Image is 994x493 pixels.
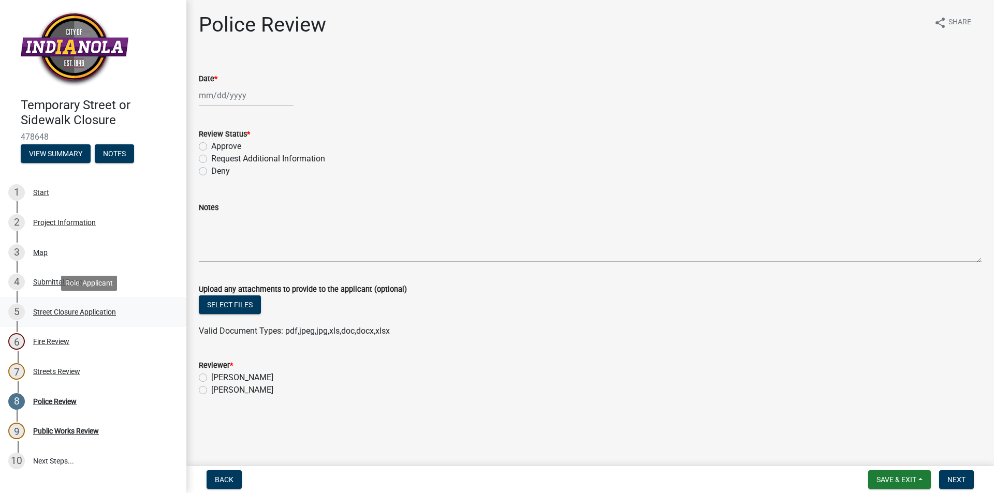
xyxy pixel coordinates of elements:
[33,368,80,375] div: Streets Review
[199,12,326,37] h1: Police Review
[948,17,971,29] span: Share
[868,470,931,489] button: Save & Exit
[33,308,116,316] div: Street Closure Application
[8,423,25,439] div: 9
[33,338,69,345] div: Fire Review
[33,427,99,435] div: Public Works Review
[211,165,230,177] label: Deny
[8,304,25,320] div: 5
[8,274,25,290] div: 4
[8,333,25,350] div: 6
[95,144,134,163] button: Notes
[8,244,25,261] div: 3
[211,153,325,165] label: Request Additional Information
[33,278,82,286] div: Submittal Page
[33,219,96,226] div: Project Information
[21,144,91,163] button: View Summary
[8,214,25,231] div: 2
[934,17,946,29] i: share
[33,189,49,196] div: Start
[33,398,77,405] div: Police Review
[21,150,91,158] wm-modal-confirm: Summary
[199,326,390,336] span: Valid Document Types: pdf,jpeg,jpg,xls,doc,docx,xlsx
[211,140,241,153] label: Approve
[61,276,117,291] div: Role: Applicant
[33,249,48,256] div: Map
[199,362,233,369] label: Reviewer
[207,470,242,489] button: Back
[926,12,980,33] button: shareShare
[199,204,218,212] label: Notes
[8,453,25,469] div: 10
[95,150,134,158] wm-modal-confirm: Notes
[21,132,166,142] span: 478648
[215,475,233,484] span: Back
[8,184,25,201] div: 1
[21,98,178,128] h4: Temporary Street or Sidewalk Closure
[211,384,273,396] label: [PERSON_NAME]
[947,475,966,484] span: Next
[21,11,128,87] img: City of Indianola, Iowa
[211,371,273,384] label: [PERSON_NAME]
[199,295,261,314] button: Select files
[8,393,25,410] div: 8
[8,363,25,380] div: 7
[199,76,217,83] label: Date
[199,131,250,138] label: Review Status
[199,85,294,106] input: mm/dd/yyyy
[199,286,407,293] label: Upload any attachments to provide to the applicant (optional)
[876,475,916,484] span: Save & Exit
[939,470,974,489] button: Next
